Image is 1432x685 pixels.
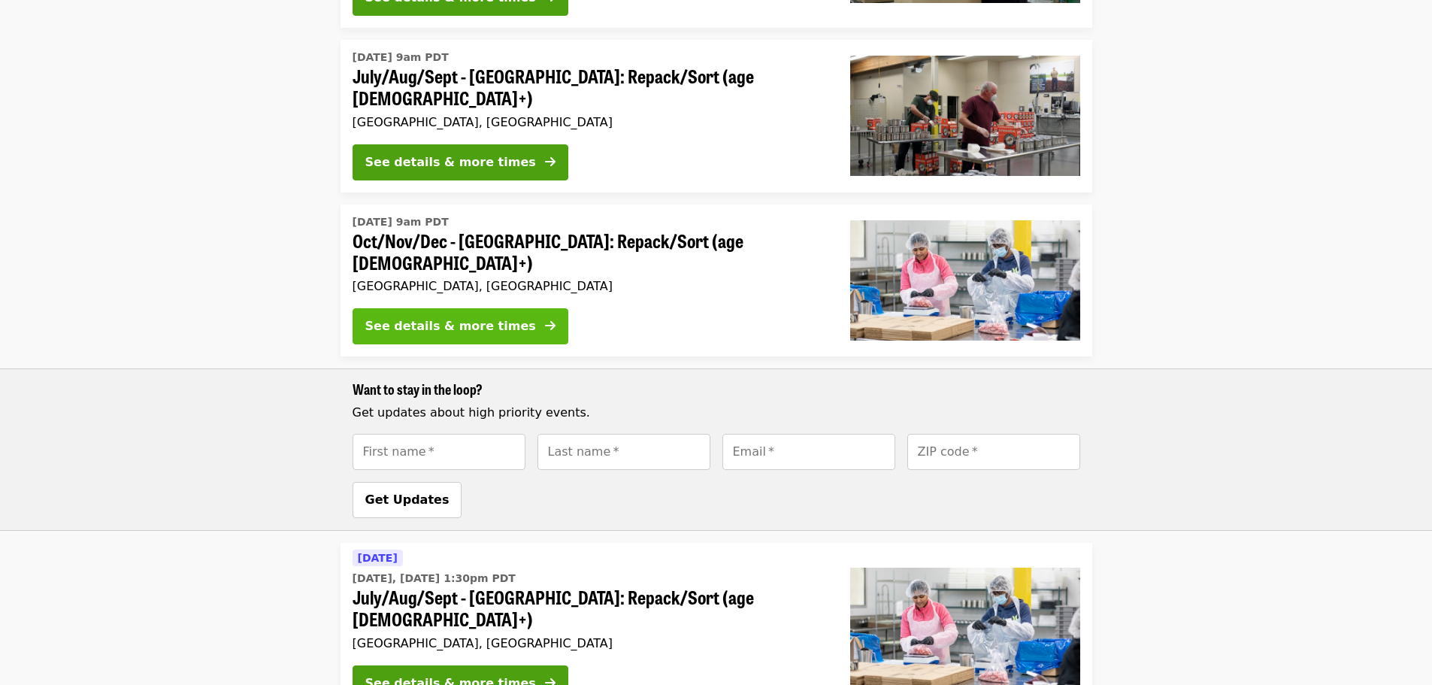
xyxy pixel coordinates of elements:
span: Get Updates [365,493,450,507]
input: [object Object] [722,434,895,470]
div: [GEOGRAPHIC_DATA], [GEOGRAPHIC_DATA] [353,279,826,293]
a: See details for "July/Aug/Sept - Portland: Repack/Sort (age 16+)" [341,40,1092,192]
span: July/Aug/Sept - [GEOGRAPHIC_DATA]: Repack/Sort (age [DEMOGRAPHIC_DATA]+) [353,586,826,630]
span: Oct/Nov/Dec - [GEOGRAPHIC_DATA]: Repack/Sort (age [DEMOGRAPHIC_DATA]+) [353,230,826,274]
span: [DATE] [358,552,398,564]
div: [GEOGRAPHIC_DATA], [GEOGRAPHIC_DATA] [353,636,826,650]
button: Get Updates [353,482,462,518]
time: [DATE] 9am PDT [353,50,449,65]
input: [object Object] [907,434,1080,470]
img: July/Aug/Sept - Portland: Repack/Sort (age 16+) organized by Oregon Food Bank [850,56,1080,176]
input: [object Object] [537,434,710,470]
img: Oct/Nov/Dec - Beaverton: Repack/Sort (age 10+) organized by Oregon Food Bank [850,220,1080,341]
span: Get updates about high priority events. [353,405,590,420]
a: See details for "Oct/Nov/Dec - Beaverton: Repack/Sort (age 10+)" [341,205,1092,357]
time: [DATE], [DATE] 1:30pm PDT [353,571,516,586]
div: See details & more times [365,153,536,171]
time: [DATE] 9am PDT [353,214,449,230]
button: See details & more times [353,308,568,344]
input: [object Object] [353,434,525,470]
button: See details & more times [353,144,568,180]
div: See details & more times [365,317,536,335]
i: arrow-right icon [545,155,556,169]
span: July/Aug/Sept - [GEOGRAPHIC_DATA]: Repack/Sort (age [DEMOGRAPHIC_DATA]+) [353,65,826,109]
div: [GEOGRAPHIC_DATA], [GEOGRAPHIC_DATA] [353,115,826,129]
i: arrow-right icon [545,319,556,333]
span: Want to stay in the loop? [353,379,483,399]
